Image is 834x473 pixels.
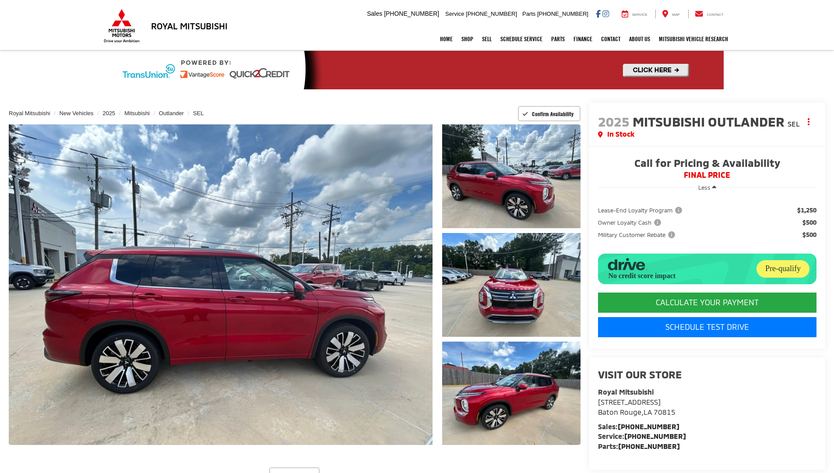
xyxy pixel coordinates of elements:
[159,110,184,116] a: Outlander
[597,28,625,50] a: Contact
[655,10,686,18] a: Map
[598,158,816,171] span: Call for Pricing & Availability
[655,28,732,50] a: Mitsubishi Vehicle Research
[442,124,581,228] a: Expand Photo 1
[518,106,581,121] button: Confirm Availability
[618,442,680,450] a: [PHONE_NUMBER]
[569,28,597,50] a: Finance
[602,10,609,17] a: Instagram: Click to visit our Instagram page
[598,408,641,416] span: Baton Rouge
[496,28,547,50] a: Schedule Service: Opens in a new tab
[598,432,686,440] strong: Service:
[102,9,141,43] img: Mitsubishi
[124,110,150,116] a: Mitsubishi
[632,13,647,17] span: Service
[598,293,816,313] : CALCULATE YOUR PAYMENT
[598,408,676,416] span: ,
[698,184,711,191] span: Less
[442,233,581,337] a: Expand Photo 2
[644,408,652,416] span: LA
[707,13,723,17] span: Contact
[615,10,654,18] a: Service
[598,218,664,227] button: Owner Loyalty Cash
[808,118,809,125] span: dropdown dots
[367,10,382,17] span: Sales
[102,110,115,116] a: 2025
[598,206,684,215] span: Lease-End Loyalty Program
[633,113,788,129] span: Mitsubishi Outlander
[457,28,478,50] a: Shop
[440,123,581,229] img: 2025 Mitsubishi Outlander SEL
[442,342,581,445] a: Expand Photo 3
[598,206,685,215] button: Lease-End Loyalty Program
[440,340,581,446] img: 2025 Mitsubishi Outlander SEL
[688,10,730,18] a: Contact
[598,442,680,450] strong: Parts:
[384,10,439,17] span: [PHONE_NUMBER]
[598,398,676,416] a: [STREET_ADDRESS] Baton Rouge,LA 70815
[532,110,574,117] span: Confirm Availability
[598,230,678,239] button: Military Customer Rebate
[598,422,679,431] strong: Sales:
[802,230,816,239] span: $500
[193,110,204,116] a: SEL
[598,317,816,337] a: Schedule Test Drive
[598,113,630,129] span: 2025
[788,120,800,128] span: SEL
[547,28,569,50] a: Parts: Opens in a new tab
[9,110,50,116] a: Royal Mitsubishi
[607,129,634,139] span: In Stock
[537,11,588,17] span: [PHONE_NUMBER]
[4,123,436,447] img: 2025 Mitsubishi Outlander SEL
[598,218,663,227] span: Owner Loyalty Cash
[625,28,655,50] a: About Us
[60,110,94,116] a: New Vehicles
[436,28,457,50] a: Home
[598,398,661,406] span: [STREET_ADDRESS]
[654,408,676,416] span: 70815
[598,388,654,396] strong: Royal Mitsubishi
[802,218,816,227] span: $500
[694,180,721,195] button: Less
[797,206,816,215] span: $1,250
[596,10,601,17] a: Facebook: Click to visit our Facebook page
[672,13,679,17] span: Map
[445,11,464,17] span: Service
[440,232,581,338] img: 2025 Mitsubishi Outlander SEL
[624,432,686,440] a: [PHONE_NUMBER]
[151,21,228,31] h3: Royal Mitsubishi
[598,369,816,380] h2: Visit our Store
[522,11,535,17] span: Parts
[801,114,816,129] button: Actions
[111,51,724,89] img: Quick2Credit
[466,11,517,17] span: [PHONE_NUMBER]
[9,124,433,445] a: Expand Photo 0
[618,422,679,431] a: [PHONE_NUMBER]
[598,171,816,180] span: FINAL PRICE
[478,28,496,50] a: Sell
[598,230,677,239] span: Military Customer Rebate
